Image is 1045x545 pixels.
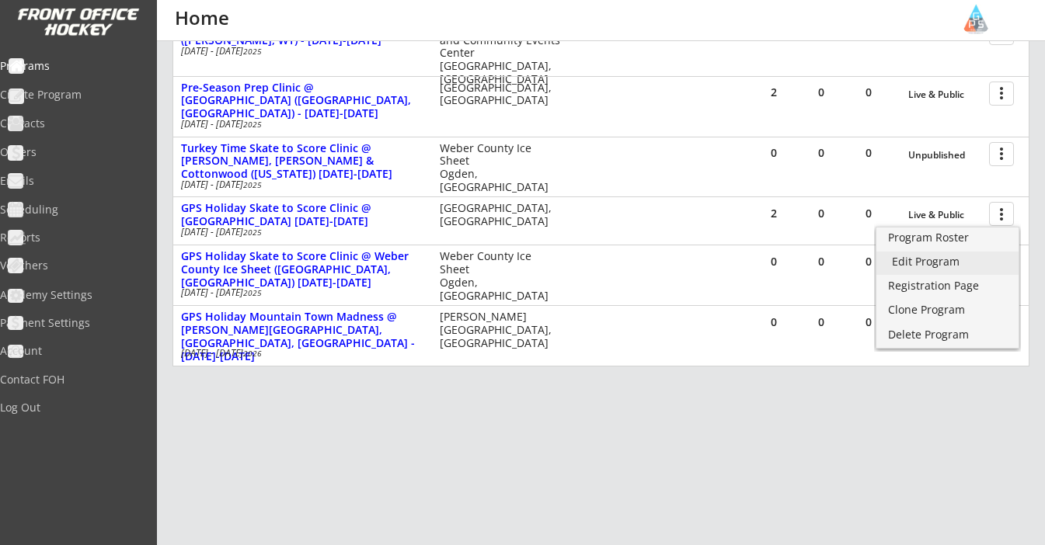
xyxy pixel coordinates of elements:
div: 2 [751,87,797,98]
div: Registration Page [888,280,1007,291]
div: [DATE] - [DATE] [181,349,419,358]
div: [GEOGRAPHIC_DATA], [GEOGRAPHIC_DATA] [440,82,562,108]
button: more_vert [989,142,1014,166]
button: more_vert [989,202,1014,226]
div: 0 [845,317,892,328]
a: Program Roster [876,227,1019,251]
button: more_vert [989,82,1014,106]
em: 2025 [243,227,262,238]
div: GPS Holiday Mountain Town Madness @ [PERSON_NAME][GEOGRAPHIC_DATA], [GEOGRAPHIC_DATA], [GEOGRAPHI... [181,311,423,363]
div: [PERSON_NAME] Arena and Community Events Center [GEOGRAPHIC_DATA], [GEOGRAPHIC_DATA] [440,21,562,86]
div: 0 [751,317,797,328]
div: 0 [845,148,892,158]
div: Live & Public [908,89,981,100]
div: Turkey Time Skate to Score Clinic @ [PERSON_NAME], [PERSON_NAME] & Cottonwood ([US_STATE]) [DATE]... [181,142,423,181]
a: Registration Page [876,276,1019,299]
div: GPS Holiday Skate to Score Clinic @ [GEOGRAPHIC_DATA] [DATE]-[DATE] [181,202,423,228]
div: Delete Program [888,329,1007,340]
div: [PERSON_NAME][GEOGRAPHIC_DATA], [GEOGRAPHIC_DATA] [440,311,562,349]
div: 0 [798,208,845,219]
div: Live & Public [908,210,981,220]
div: [GEOGRAPHIC_DATA], [GEOGRAPHIC_DATA] [440,202,562,228]
em: 2025 [243,46,262,57]
div: 0 [845,87,892,98]
em: 2026 [243,348,262,359]
a: Edit Program [876,252,1019,275]
div: Edit Program [892,256,1003,267]
div: GPS Holiday Skate to Score Clinic @ Weber County Ice Sheet ([GEOGRAPHIC_DATA], [GEOGRAPHIC_DATA])... [181,250,423,289]
em: 2025 [243,179,262,190]
div: Program Roster [888,232,1007,243]
div: Pre-Season Prep Clinic @ [GEOGRAPHIC_DATA] ([GEOGRAPHIC_DATA], [GEOGRAPHIC_DATA]) - [DATE]-[DATE] [181,82,423,120]
div: 0 [845,256,892,267]
div: Clone Program [888,304,1007,315]
div: [DATE] - [DATE] [181,288,419,297]
div: [DATE] - [DATE] [181,120,419,129]
div: 0 [798,256,845,267]
div: [DATE] - [DATE] [181,47,419,56]
div: 2 [751,208,797,219]
div: Unpublished [908,150,981,161]
div: Weber County Ice Sheet Ogden, [GEOGRAPHIC_DATA] [440,142,562,194]
em: 2025 [243,287,262,298]
div: Weber County Ice Sheet Ogden, [GEOGRAPHIC_DATA] [440,250,562,302]
div: 0 [798,87,845,98]
em: 2025 [243,119,262,130]
div: [DATE] - [DATE] [181,180,419,189]
div: 0 [751,256,797,267]
div: 0 [845,208,892,219]
div: [DATE] - [DATE] [181,227,419,237]
div: 0 [751,148,797,158]
div: 0 [798,148,845,158]
div: 0 [798,317,845,328]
